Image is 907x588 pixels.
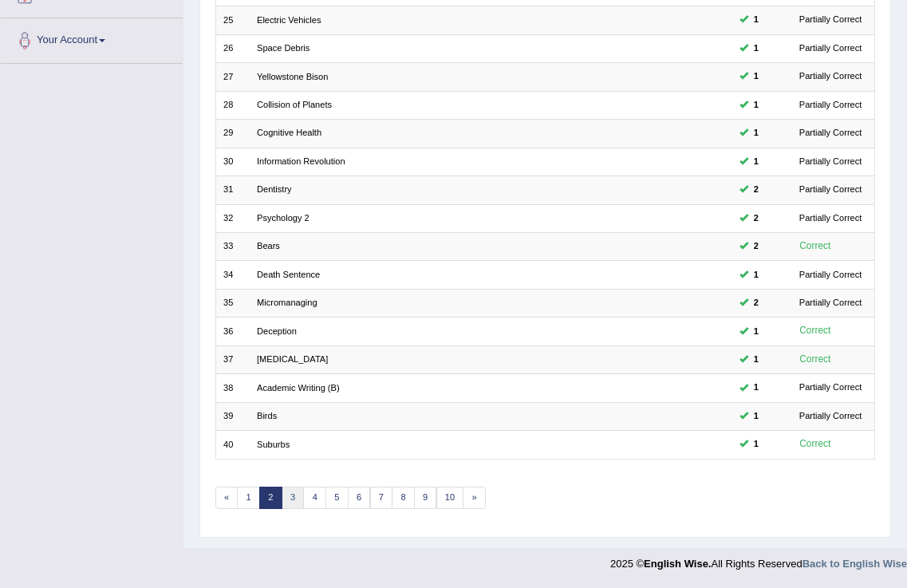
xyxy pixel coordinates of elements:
div: 2025 © All Rights Reserved [610,548,907,571]
span: You can still take this question [748,268,763,282]
a: Birds [257,411,277,420]
span: You can still take this question [748,98,763,112]
div: Correct [794,352,836,368]
a: 7 [370,487,393,509]
div: Correct [794,239,836,255]
td: 28 [215,91,250,119]
td: 27 [215,63,250,91]
td: 38 [215,374,250,402]
div: Partially Correct [794,41,867,56]
span: You can still take this question [748,155,763,169]
td: 34 [215,261,250,289]
a: [MEDICAL_DATA] [257,354,328,364]
div: Correct [794,436,836,452]
td: 36 [215,318,250,345]
span: You can still take this question [748,69,763,84]
a: Academic Writing (B) [257,383,340,393]
a: 4 [303,487,326,509]
a: Information Revolution [257,156,345,166]
div: Partially Correct [794,409,867,424]
td: 26 [215,34,250,62]
span: You can still take this question [748,325,763,339]
a: Yellowstone Bison [257,72,328,81]
span: You can still take this question [748,211,763,226]
div: Partially Correct [794,211,867,226]
td: 35 [215,289,250,317]
div: Partially Correct [794,98,867,112]
span: You can still take this question [748,41,763,56]
a: Electric Vehicles [257,15,321,25]
div: Partially Correct [794,381,867,395]
div: Correct [794,323,836,339]
td: 31 [215,176,250,204]
a: Space Debris [257,43,310,53]
a: 5 [325,487,349,509]
a: Back to English Wise [802,558,907,570]
a: Psychology 2 [257,213,310,223]
div: Partially Correct [794,268,867,282]
a: 3 [282,487,305,509]
td: 29 [215,120,250,148]
a: « [215,487,239,509]
strong: English Wise. [644,558,711,570]
a: Collision of Planets [257,100,332,109]
span: You can still take this question [748,13,763,27]
a: Bears [257,241,280,251]
td: 30 [215,148,250,176]
a: Suburbs [257,440,290,449]
a: Dentistry [257,184,292,194]
td: 25 [215,6,250,34]
td: 37 [215,345,250,373]
span: You can still take this question [748,409,763,424]
a: » [463,487,486,509]
td: 39 [215,402,250,430]
div: Partially Correct [794,69,867,84]
span: You can still take this question [748,183,763,197]
a: 6 [348,487,371,509]
span: You can still take this question [748,353,763,367]
div: Partially Correct [794,296,867,310]
a: Deception [257,326,297,336]
a: 1 [237,487,260,509]
span: You can still take this question [748,239,763,254]
td: 33 [215,233,250,261]
span: You can still take this question [748,126,763,140]
a: 10 [436,487,464,509]
a: 8 [392,487,415,509]
a: 2 [259,487,282,509]
a: Your Account [1,18,183,58]
td: 40 [215,431,250,459]
span: You can still take this question [748,437,763,452]
div: Partially Correct [794,13,867,27]
div: Partially Correct [794,183,867,197]
a: Death Sentence [257,270,320,279]
div: Partially Correct [794,126,867,140]
div: Partially Correct [794,155,867,169]
span: You can still take this question [748,296,763,310]
td: 32 [215,204,250,232]
a: Micromanaging [257,298,317,307]
span: You can still take this question [748,381,763,395]
a: Cognitive Health [257,128,321,137]
a: 9 [414,487,437,509]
